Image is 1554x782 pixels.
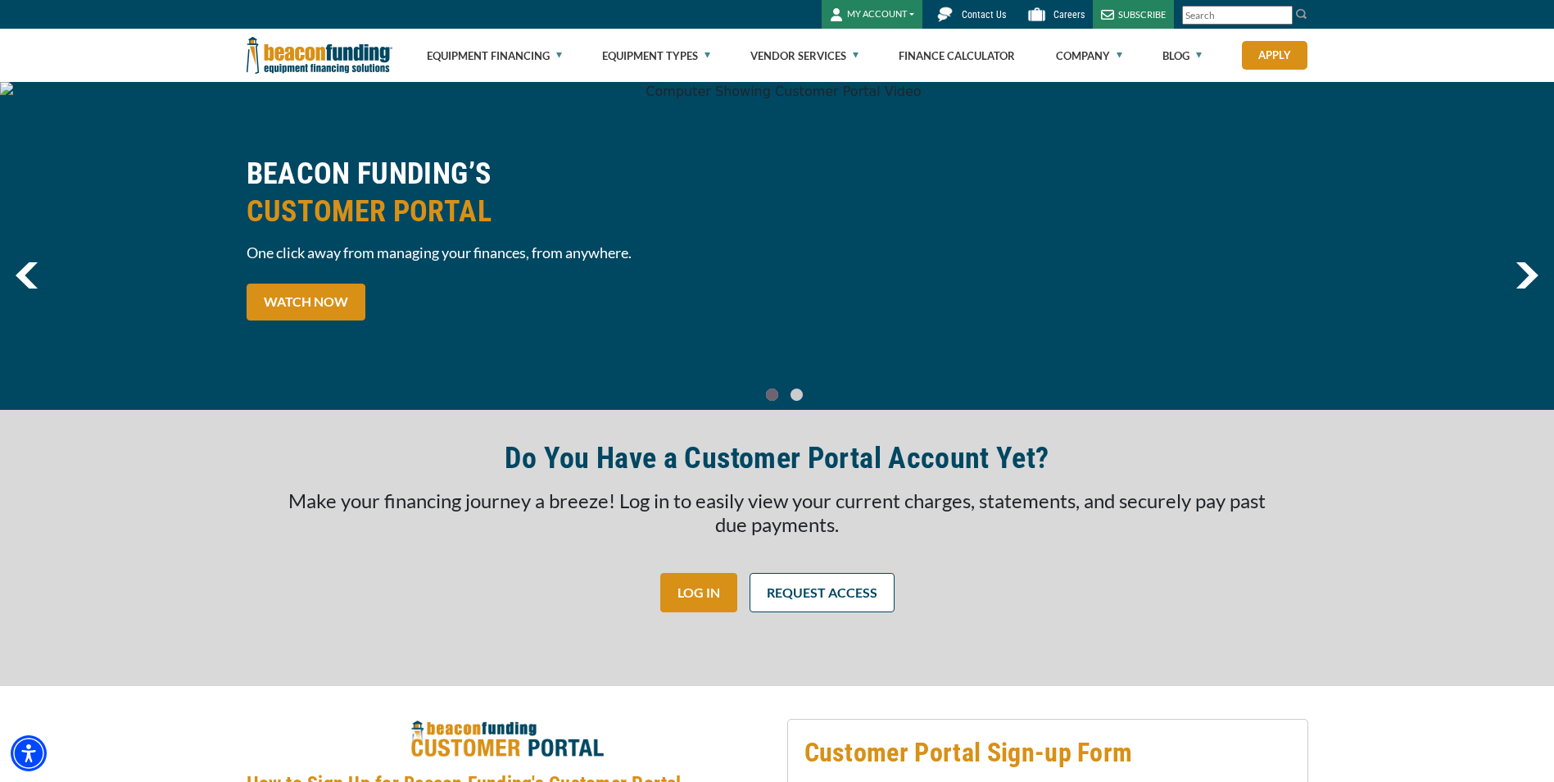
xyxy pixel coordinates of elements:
[247,193,768,230] span: CUSTOMER PORTAL
[750,30,859,82] a: Vendor Services
[1162,30,1202,82] a: Blog
[16,262,38,289] a: previous
[247,284,365,321] a: WATCH NOW
[247,155,768,230] h2: BEACON FUNDING’S
[11,735,47,771] div: Accessibility Menu
[1053,9,1085,20] span: Careers
[247,243,768,263] span: One click away from managing your finances, from anywhere.
[1515,262,1538,289] img: Right Navigator
[1515,262,1538,289] a: next
[1182,6,1293,25] input: Search
[1242,41,1307,70] a: Apply
[1056,30,1122,82] a: Company
[602,30,710,82] a: Equipment Types
[899,30,1015,82] a: Finance Calculator
[750,573,895,612] a: REQUEST ACCESS
[660,573,737,612] a: LOG IN
[16,262,38,289] img: Left Navigator
[247,29,392,82] img: Beacon Funding Corporation logo
[1275,9,1289,22] a: Clear search text
[804,736,1291,769] h3: Customer Portal Sign-up Form
[787,388,807,402] a: Go To Slide 1
[427,30,562,82] a: Equipment Financing
[1295,7,1308,20] img: Search
[505,439,1049,477] h2: Do You Have a Customer Portal Account Yet?
[288,489,1266,536] span: Make your financing journey a breeze! Log in to easily view your current charges, statements, and...
[763,388,782,402] a: Go To Slide 0
[962,9,1006,20] span: Contact Us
